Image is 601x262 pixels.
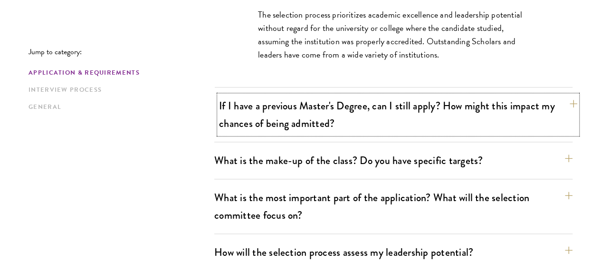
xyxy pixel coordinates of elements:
[29,85,209,95] a: Interview Process
[29,102,209,112] a: General
[214,187,572,226] button: What is the most important part of the application? What will the selection committee focus on?
[29,68,209,78] a: Application & Requirements
[214,150,572,171] button: What is the make-up of the class? Do you have specific targets?
[29,48,214,56] p: Jump to category:
[258,8,529,61] p: The selection process prioritizes academic excellence and leadership potential without regard for...
[219,95,577,134] button: If I have a previous Master's Degree, can I still apply? How might this impact my chances of bein...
